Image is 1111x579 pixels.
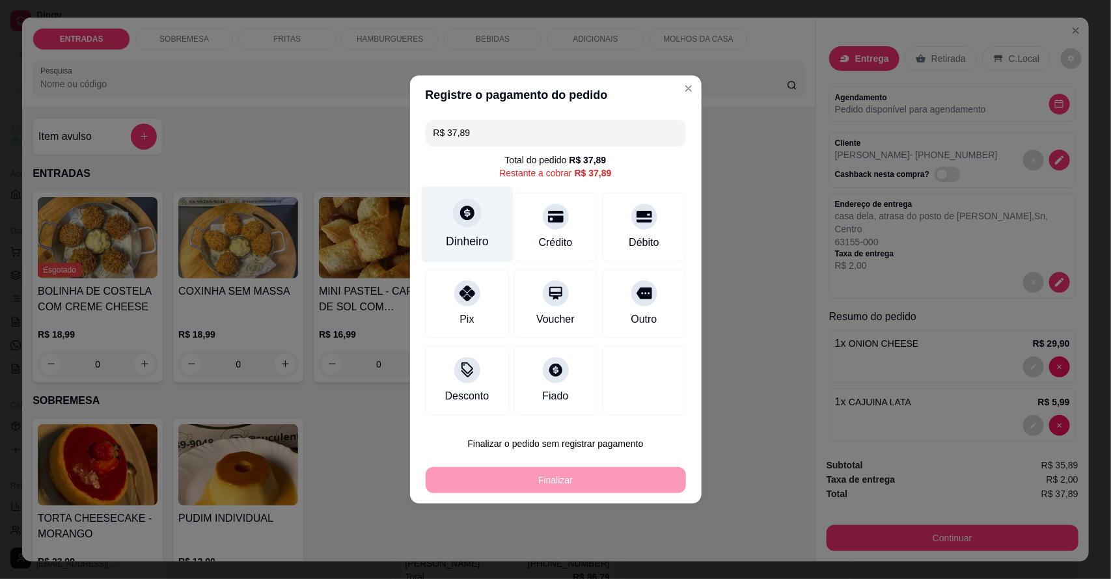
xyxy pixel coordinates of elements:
div: Total do pedido [505,154,607,167]
header: Registre o pagamento do pedido [410,75,702,114]
input: Ex.: hambúrguer de cordeiro [433,120,678,146]
div: Débito [629,235,659,250]
div: Fiado [542,388,568,404]
button: Close [678,78,699,99]
div: R$ 37,89 [569,154,607,167]
div: Restante a cobrar [499,167,611,180]
div: Dinheiro [446,233,489,250]
div: R$ 37,89 [575,167,612,180]
div: Pix [459,312,474,327]
button: Finalizar o pedido sem registrar pagamento [426,431,686,457]
div: Desconto [445,388,489,404]
div: Voucher [536,312,575,327]
div: Crédito [539,235,573,250]
div: Outro [631,312,657,327]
